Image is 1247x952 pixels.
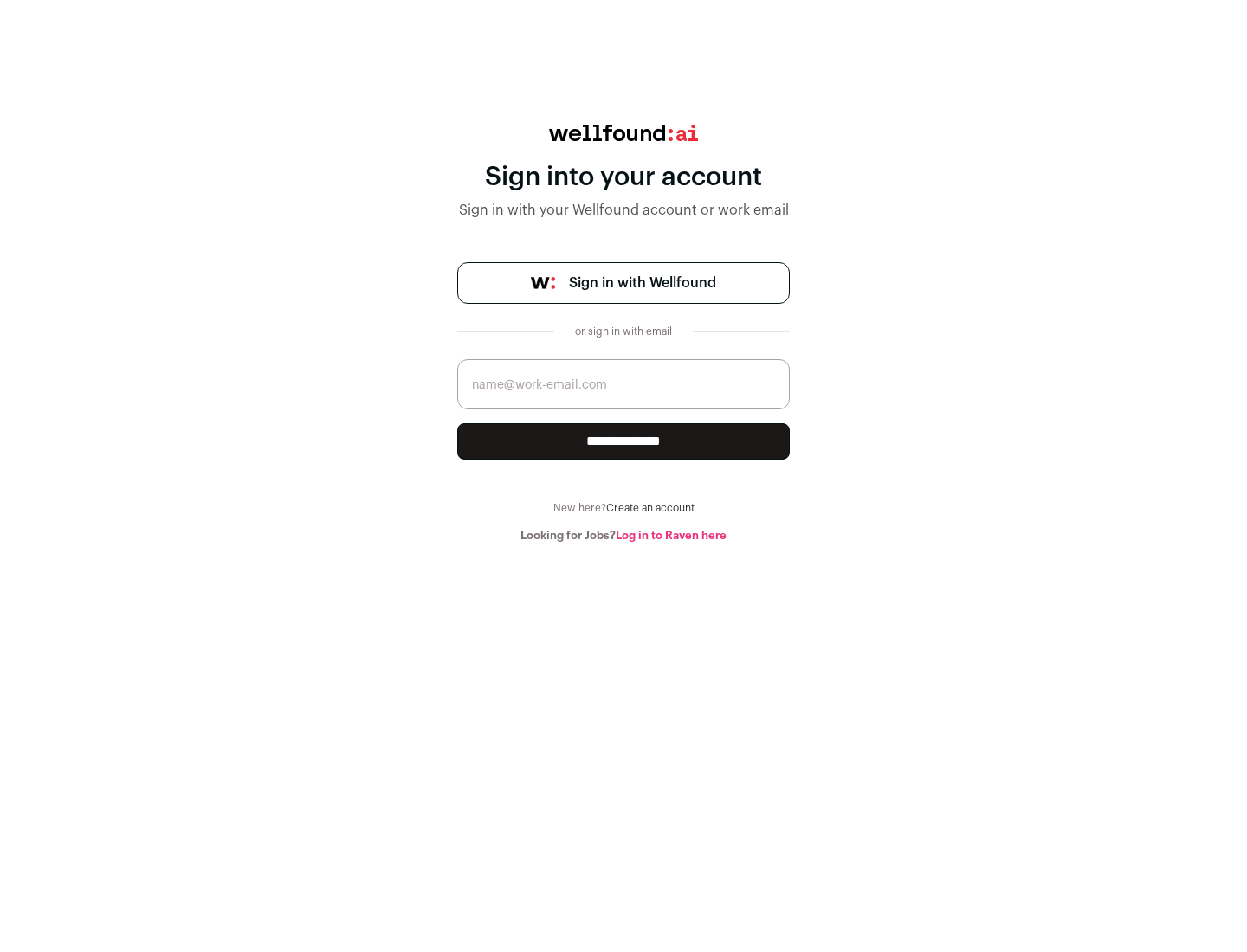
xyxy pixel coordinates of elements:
[531,277,555,289] img: wellfound-symbol-flush-black-fb3c872781a75f747ccb3a119075da62bfe97bd399995f84a933054e44a575c4.png
[549,125,698,141] img: wellfound:ai
[457,162,790,193] div: Sign into your account
[457,262,790,304] a: Sign in with Wellfound
[568,325,679,338] div: or sign in with email
[457,200,790,221] div: Sign in with your Wellfound account or work email
[457,501,790,515] div: New here?
[457,359,790,409] input: name@work-email.com
[616,530,727,541] a: Log in to Raven here
[457,529,790,543] div: Looking for Jobs?
[569,273,716,293] span: Sign in with Wellfound
[606,503,695,513] a: Create an account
